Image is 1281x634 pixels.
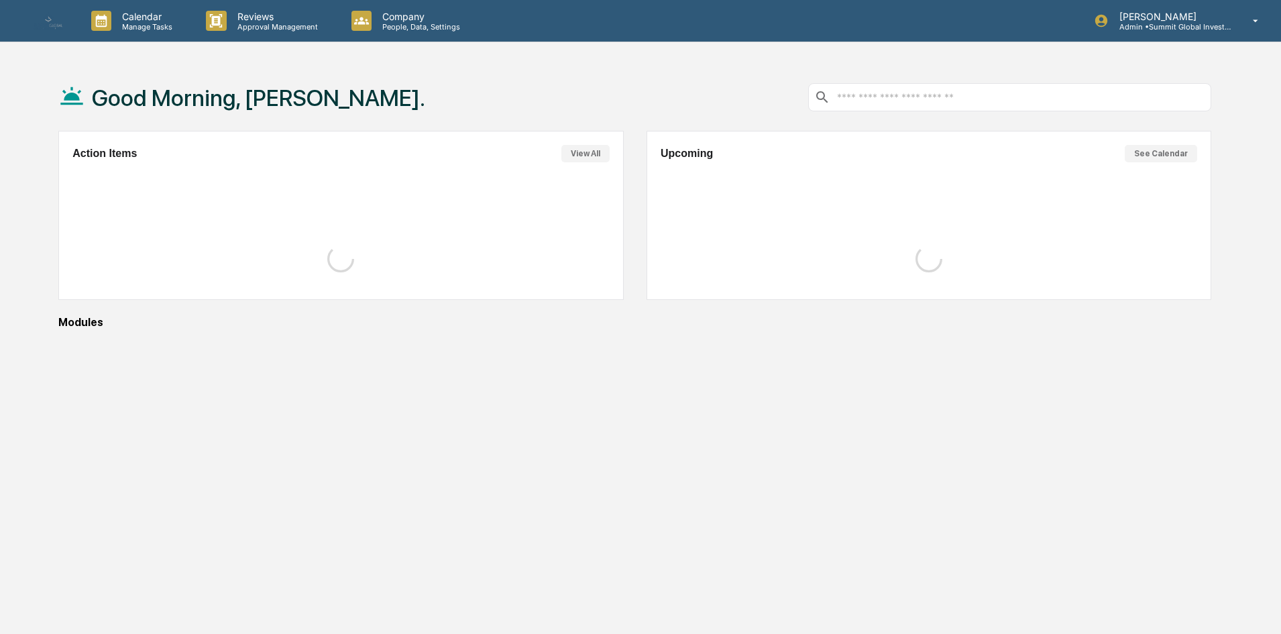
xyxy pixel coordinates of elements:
div: Modules [58,316,1211,329]
p: Calendar [111,11,179,22]
button: View All [561,145,610,162]
h2: Upcoming [661,148,713,160]
p: Approval Management [227,22,325,32]
h2: Action Items [72,148,137,160]
p: Reviews [227,11,325,22]
p: Admin • Summit Global Investments [1109,22,1233,32]
h1: Good Morning, [PERSON_NAME]. [92,85,425,111]
p: Company [372,11,467,22]
img: logo [32,11,64,31]
button: See Calendar [1125,145,1197,162]
p: [PERSON_NAME] [1109,11,1233,22]
p: People, Data, Settings [372,22,467,32]
p: Manage Tasks [111,22,179,32]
